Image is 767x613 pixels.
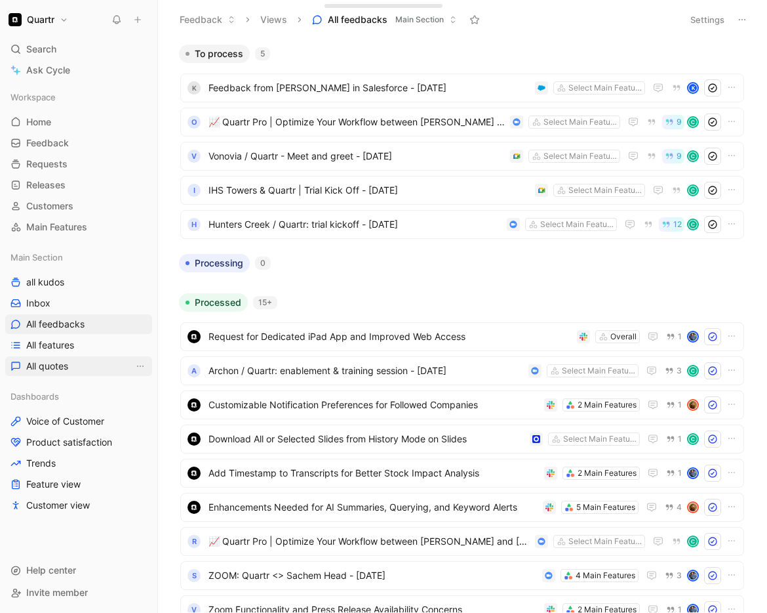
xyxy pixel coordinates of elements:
span: Home [26,116,51,129]
a: All features [5,335,152,355]
div: Select Main Features [568,535,642,548]
div: K [187,81,201,95]
div: Search [5,39,152,59]
div: C [688,537,698,546]
a: all kudos [5,272,152,292]
a: HHunters Creek / Quartr: trial kickoff - [DATE]Select Main Features12C [180,210,744,239]
div: C [688,117,698,127]
img: logo [187,398,201,412]
div: Main Section [5,247,152,267]
span: Workspace [10,91,56,104]
div: K [688,83,698,93]
img: logo [187,501,201,514]
div: Select Main Features [568,184,642,197]
span: Main Section [395,13,444,26]
button: 1 [663,329,684,344]
span: 12 [673,221,682,228]
div: Select Main Features [562,364,635,377]
div: Select Main Features [563,433,637,446]
a: logoCustomizable Notification Preferences for Followed Companies2 Main Features1avatar [180,391,744,419]
span: Dashboards [10,390,59,403]
span: 9 [677,118,682,126]
span: Feedback [26,137,69,150]
div: C [688,220,698,229]
button: View actions [134,360,147,373]
button: Views [254,10,293,30]
a: VVonovia / Quartr - Meet and greet - [DATE]Select Main Features9C [180,142,744,171]
a: All quotesView actions [5,356,152,376]
a: Feedback [5,133,152,153]
span: Feature view [26,478,81,491]
a: logoAdd Timestamp to Transcripts for Better Stock Impact Analysis2 Main Features1avatar [180,459,744,488]
div: C [688,434,698,444]
span: Vonovia / Quartr - Meet and greet - [DATE] [208,148,505,164]
a: logoEnhancements Needed for AI Summaries, Querying, and Keyword Alerts5 Main Features4avatar [180,493,744,522]
a: logoDownload All or Selected Slides from History Mode on SlidesSelect Main Features1C [180,425,744,454]
a: Feature view [5,475,152,494]
a: Main Features [5,217,152,237]
div: Processing0 [174,254,751,283]
span: Search [26,41,56,57]
span: Processing [195,257,243,270]
img: avatar [688,469,698,478]
span: Processed [195,296,241,309]
span: All quotes [26,360,68,373]
div: Help center [5,560,152,580]
a: Customer view [5,496,152,515]
span: 4 [677,503,682,511]
span: Invite member [26,587,88,598]
div: Main Sectionall kudosInboxAll feedbacksAll featuresAll quotesView actions [5,247,152,376]
div: A [187,364,201,377]
img: avatar [688,332,698,341]
div: 2 Main Features [578,398,637,412]
button: 9 [662,115,684,129]
span: Main Features [26,221,87,234]
span: 1 [678,401,682,409]
img: avatar [688,400,698,410]
span: all kudos [26,276,64,289]
a: Requests [5,154,152,174]
span: 1 [678,435,682,443]
span: 3 [677,367,682,375]
button: Processed [179,293,248,312]
span: All feedbacks [26,318,85,331]
div: 0 [255,257,271,270]
span: Customer view [26,499,90,512]
a: O📈 Quartr Pro | Optimize Your Workflow between [PERSON_NAME] and [PERSON_NAME] - [DATE]Select Mai... [180,108,744,137]
span: 1 [678,333,682,341]
button: All feedbacksMain Section [306,10,463,30]
a: IIHS Towers & Quartr | Trial Kick Off - [DATE]Select Main FeaturesC [180,176,744,205]
button: 1 [663,398,684,412]
button: Feedback [174,10,241,30]
img: logo [187,433,201,446]
span: Request for Dedicated iPad App and Improved Web Access [208,329,572,345]
div: O [187,116,201,129]
div: Workspace [5,87,152,107]
button: 12 [659,217,684,232]
span: All feedbacks [328,13,387,26]
a: Voice of Customer [5,412,152,431]
a: KFeedback from [PERSON_NAME] in Salesforce - [DATE]Select Main FeaturesK [180,74,744,102]
a: Inbox [5,293,152,313]
span: Hunters Creek / Quartr: trial kickoff - [DATE] [208,217,501,232]
div: C [688,186,698,195]
div: 2 Main Features [578,467,637,480]
span: Voice of Customer [26,415,104,428]
a: Ask Cycle [5,60,152,80]
span: Product satisfaction [26,436,112,449]
button: 3 [662,568,684,583]
span: ZOOM: Quartr <> Sachem Head - [DATE] [208,568,537,583]
span: 3 [677,572,682,580]
button: 4 [662,500,684,515]
div: Select Main Features [568,81,642,95]
a: Trends [5,454,152,473]
button: To process [179,45,250,63]
span: Releases [26,179,66,192]
button: Processing [179,254,250,272]
span: 📈 Quartr Pro | Optimize Your Workflow between [PERSON_NAME] and [PERSON_NAME] - [DATE] [208,114,505,130]
div: 5 Main Features [576,501,635,514]
a: Customers [5,196,152,216]
span: All features [26,339,74,352]
button: 1 [663,432,684,446]
button: Settings [684,11,730,29]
